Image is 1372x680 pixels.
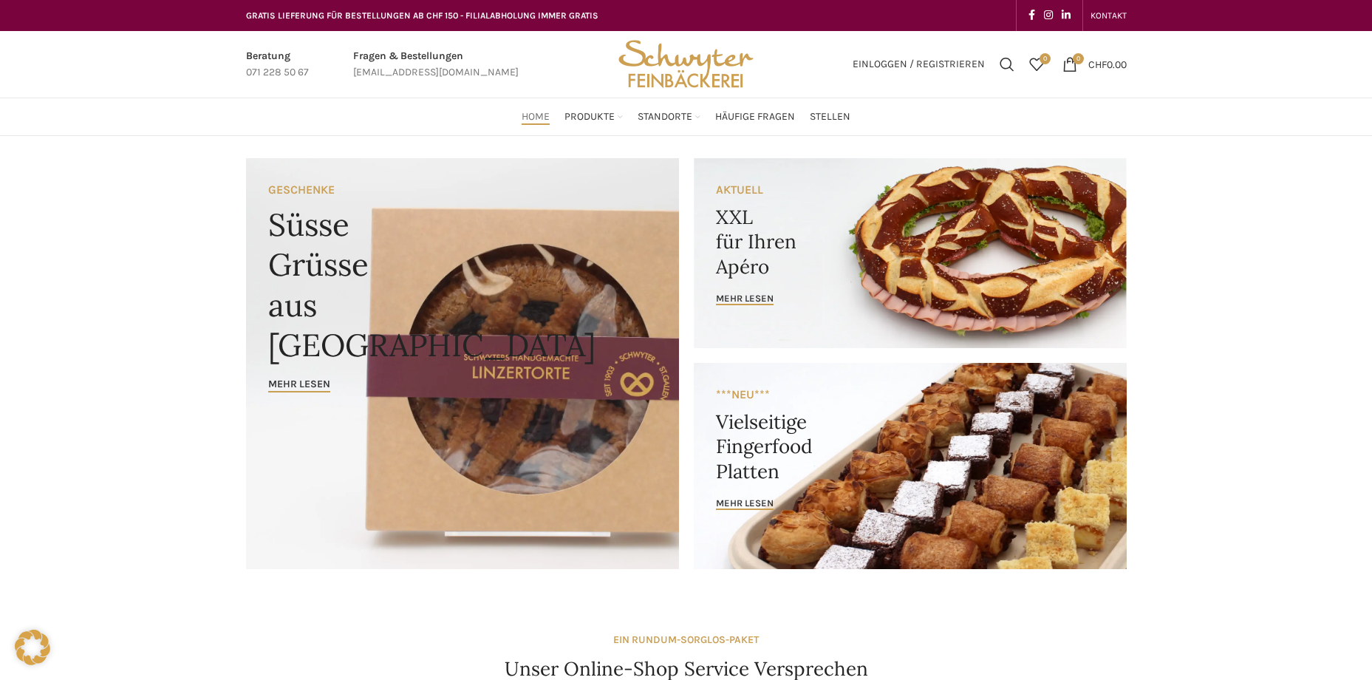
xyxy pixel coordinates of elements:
a: Instagram social link [1040,5,1057,26]
a: Site logo [613,57,758,69]
div: Main navigation [239,102,1134,132]
div: Secondary navigation [1083,1,1134,30]
span: Stellen [810,110,850,124]
span: CHF [1088,58,1107,70]
a: Standorte [638,102,700,132]
img: Bäckerei Schwyter [613,31,758,98]
bdi: 0.00 [1088,58,1127,70]
a: 0 CHF0.00 [1055,50,1134,79]
a: 0 [1022,50,1051,79]
a: Home [522,102,550,132]
a: Infobox link [353,48,519,81]
strong: EIN RUNDUM-SORGLOS-PAKET [613,633,759,646]
a: Häufige Fragen [715,102,795,132]
span: Einloggen / Registrieren [853,59,985,69]
span: Home [522,110,550,124]
a: Infobox link [246,48,309,81]
span: Häufige Fragen [715,110,795,124]
span: KONTAKT [1091,10,1127,21]
a: Suchen [992,50,1022,79]
div: Meine Wunschliste [1022,50,1051,79]
span: 0 [1040,53,1051,64]
a: Produkte [564,102,623,132]
a: Linkedin social link [1057,5,1075,26]
a: Einloggen / Registrieren [845,50,992,79]
a: Banner link [694,158,1127,348]
a: Banner link [246,158,679,569]
a: Banner link [694,363,1127,569]
span: Standorte [638,110,692,124]
a: Stellen [810,102,850,132]
span: 0 [1073,53,1084,64]
span: Produkte [564,110,615,124]
span: GRATIS LIEFERUNG FÜR BESTELLUNGEN AB CHF 150 - FILIALABHOLUNG IMMER GRATIS [246,10,598,21]
a: KONTAKT [1091,1,1127,30]
a: Facebook social link [1024,5,1040,26]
